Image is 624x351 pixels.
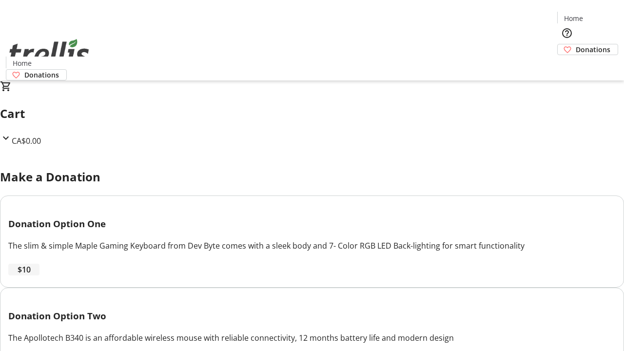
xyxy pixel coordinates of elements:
[8,264,39,275] button: $10
[557,44,618,55] a: Donations
[576,44,610,55] span: Donations
[8,332,616,344] div: The Apollotech B340 is an affordable wireless mouse with reliable connectivity, 12 months battery...
[8,309,616,323] h3: Donation Option Two
[557,55,577,75] button: Cart
[24,70,59,80] span: Donations
[8,240,616,252] div: The slim & simple Maple Gaming Keyboard from Dev Byte comes with a sleek body and 7- Color RGB LE...
[6,58,38,68] a: Home
[8,217,616,231] h3: Donation Option One
[18,264,31,275] span: $10
[558,13,589,23] a: Home
[12,136,41,146] span: CA$0.00
[6,28,93,77] img: Orient E2E Organization C2jr3sMsve's Logo
[13,58,32,68] span: Home
[557,23,577,43] button: Help
[6,69,67,80] a: Donations
[564,13,583,23] span: Home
